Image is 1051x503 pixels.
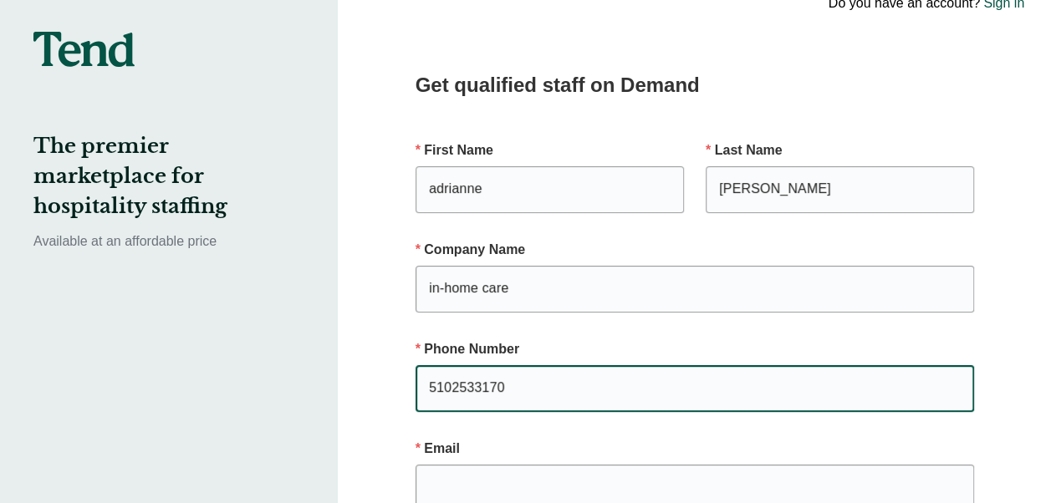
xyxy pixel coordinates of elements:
p: First Name [416,140,684,160]
p: Company Name [416,240,974,260]
p: Available at an affordable price [33,231,304,251]
p: Phone Number [416,339,974,359]
p: Email [416,439,974,459]
h2: Get qualified staff on Demand [416,70,974,100]
p: Last Name [706,140,974,160]
img: tend-logo [33,32,135,67]
h2: The premier marketplace for hospitality staffing [33,131,304,221]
